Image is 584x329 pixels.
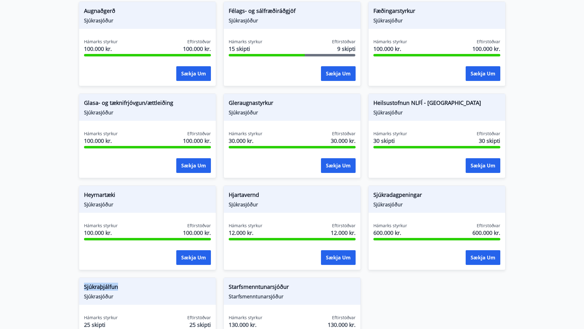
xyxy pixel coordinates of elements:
span: 100.000 kr. [183,229,211,237]
span: Sjúkrasjóður [84,293,211,300]
span: 30 skipti [373,137,407,145]
span: Hámarks styrkur [229,131,262,137]
span: Heyrnartæki [84,191,211,201]
span: Hámarks styrkur [84,131,118,137]
span: Fæðingarstyrkur [373,7,500,17]
span: Hámarks styrkur [229,223,262,229]
span: Félags- og sálfræðiráðgjöf [229,7,356,17]
span: Eftirstöðvar [187,131,211,137]
span: Gleraugnastyrkur [229,99,356,109]
span: 30.000 kr. [331,137,356,145]
span: Eftirstöðvar [187,315,211,321]
button: Sækja um [176,66,211,81]
span: 100.000 kr. [84,137,118,145]
span: Sjúkrasjóður [229,17,356,24]
span: Augnaðgerð [84,7,211,17]
span: Sjúkrasjóður [373,201,500,208]
span: Eftirstöðvar [477,39,500,45]
span: Eftirstöðvar [187,39,211,45]
span: Hámarks styrkur [373,39,407,45]
span: 25 skipti [189,321,211,329]
button: Sækja um [321,66,356,81]
span: Hámarks styrkur [373,131,407,137]
span: Sjúkrasjóður [84,201,211,208]
span: 12.000 kr. [229,229,262,237]
span: 100.000 kr. [84,45,118,53]
span: Sjúkrasjóður [229,109,356,116]
span: 30.000 kr. [229,137,262,145]
button: Sækja um [176,158,211,173]
span: Sjúkrasjóður [373,109,500,116]
span: Hámarks styrkur [229,315,262,321]
span: 25 skipti [84,321,118,329]
span: Hámarks styrkur [229,39,262,45]
span: 9 skipti [337,45,356,53]
span: 100.000 kr. [183,45,211,53]
span: Eftirstöðvar [477,223,500,229]
span: Eftirstöðvar [332,315,356,321]
span: 100.000 kr. [373,45,407,53]
span: Starfsmenntunarsjóður [229,293,356,300]
span: 12.000 kr. [331,229,356,237]
button: Sækja um [321,250,356,265]
span: Sjúkrasjóður [373,17,500,24]
span: Eftirstöðvar [332,131,356,137]
button: Sækja um [466,158,500,173]
span: Sjúkrasjóður [84,109,211,116]
span: Hjartavernd [229,191,356,201]
span: Starfsmenntunarsjóður [229,283,356,293]
span: Eftirstöðvar [332,223,356,229]
span: 100.000 kr. [183,137,211,145]
button: Sækja um [466,250,500,265]
span: Sjúkrasjóður [84,17,211,24]
span: 600.000 kr. [373,229,407,237]
button: Sækja um [176,250,211,265]
span: Sjúkradagpeningar [373,191,500,201]
span: 130.000 kr. [229,321,262,329]
span: Hámarks styrkur [373,223,407,229]
span: Eftirstöðvar [332,39,356,45]
span: Hámarks styrkur [84,315,118,321]
span: Hámarks styrkur [84,39,118,45]
span: 100.000 kr. [84,229,118,237]
span: 130.000 kr. [328,321,356,329]
span: Glasa- og tæknifrjóvgun/ættleiðing [84,99,211,109]
span: 30 skipti [479,137,500,145]
span: 100.000 kr. [472,45,500,53]
span: Sjúkrasjóður [229,201,356,208]
span: 600.000 kr. [472,229,500,237]
button: Sækja um [321,158,356,173]
button: Sækja um [466,66,500,81]
span: Heilsustofnun NLFÍ - [GEOGRAPHIC_DATA] [373,99,500,109]
span: 15 skipti [229,45,262,53]
span: Eftirstöðvar [477,131,500,137]
span: Eftirstöðvar [187,223,211,229]
span: Sjúkraþjálfun [84,283,211,293]
span: Hámarks styrkur [84,223,118,229]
